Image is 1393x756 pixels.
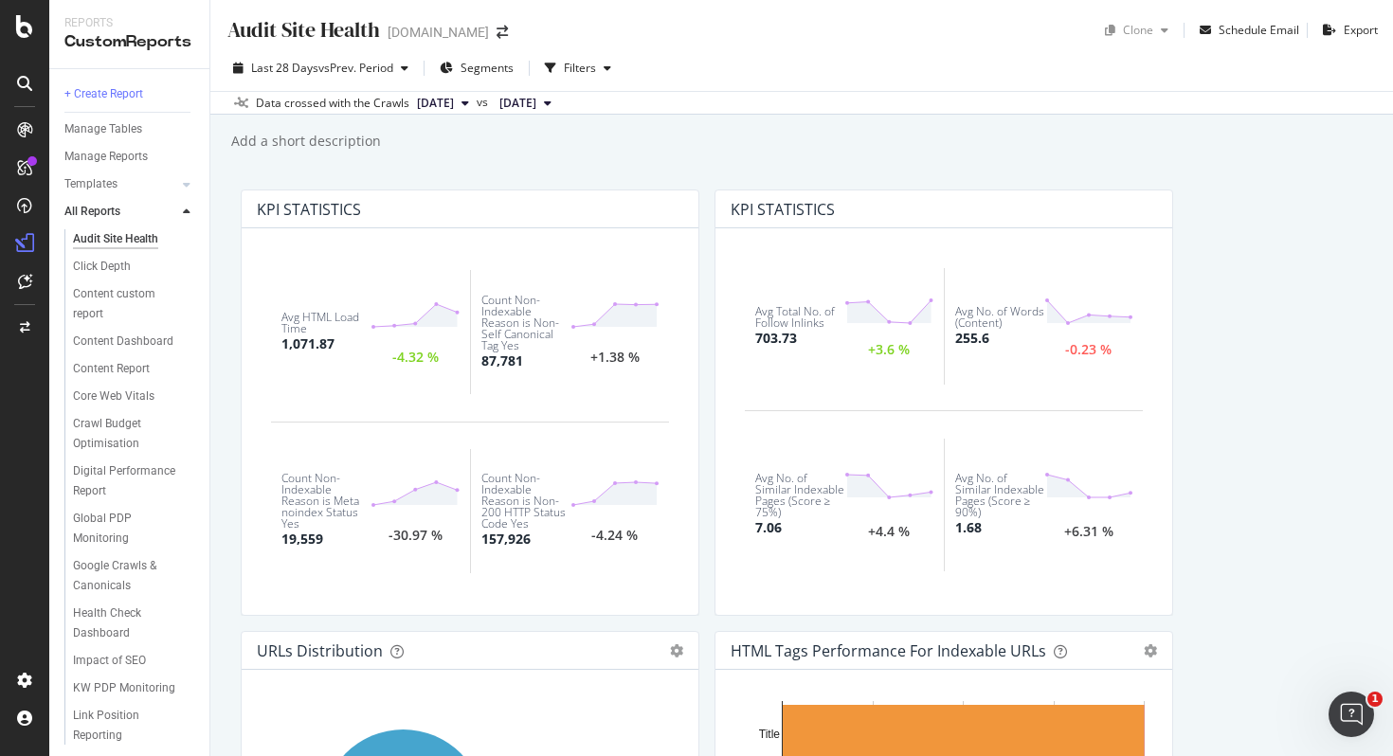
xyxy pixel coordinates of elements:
[759,728,781,741] text: Title
[281,312,371,334] div: Avg HTML Load Time
[590,351,640,364] div: +1.38 %
[73,461,196,501] a: Digital Performance Report
[73,387,196,406] a: Core Web Vitals
[409,92,477,115] button: [DATE]
[481,295,570,351] div: Count Non-Indexable Reason is Non-Self Canonical Tag Yes
[1144,644,1157,657] div: gear
[73,603,196,643] a: Health Check Dashboard
[955,329,989,348] div: 255.6
[64,119,142,139] div: Manage Tables
[73,556,196,596] a: Google Crawls & Canonicals
[64,202,120,222] div: All Reports
[73,461,181,501] div: Digital Performance Report
[73,414,181,454] div: Crawl Budget Optimisation
[955,306,1044,329] div: Avg No. of Words (Content)
[731,641,1046,660] div: HTML Tags Performance for Indexable URLs
[281,334,335,353] div: 1,071.87
[64,84,196,104] a: + Create Report
[537,53,619,83] button: Filters
[64,15,194,31] div: Reports
[755,306,845,329] div: Avg Total No. of Follow Inlinks
[417,95,454,112] span: 2025 Sep. 15th
[73,556,182,596] div: Google Crawls & Canonicals
[499,95,536,112] span: 2025 Aug. 18th
[73,359,196,379] a: Content Report
[1329,692,1374,737] iframe: Intercom live chat
[64,147,148,167] div: Manage Reports
[564,60,596,76] div: Filters
[64,174,118,194] div: Templates
[1315,15,1378,45] button: Export
[64,31,194,53] div: CustomReports
[481,351,523,370] div: 87,781
[1123,22,1153,38] div: Clone
[73,229,158,249] div: Audit Site Health
[670,644,683,657] div: gear
[64,147,196,167] a: Manage Reports
[257,200,361,219] div: KPI STATISTICS
[392,351,439,364] div: -4.32 %
[281,473,371,530] div: Count Non-Indexable Reason is Meta noindex Status Yes
[755,329,797,348] div: 703.73
[73,229,196,249] a: Audit Site Health
[73,332,173,351] div: Content Dashboard
[73,387,154,406] div: Core Web Vitals
[497,26,508,39] div: arrow-right-arrow-left
[731,200,835,219] div: KPI STATISTICS
[388,23,489,42] div: [DOMAIN_NAME]
[73,509,196,549] a: Global PDP Monitoring
[1192,15,1299,45] button: Schedule Email
[73,603,180,643] div: Health Check Dashboard
[73,414,196,454] a: Crawl Budget Optimisation
[64,84,143,104] div: + Create Report
[1064,526,1113,538] div: +6.31 %
[1219,22,1299,38] div: Schedule Email
[432,53,521,83] button: Segments
[226,53,416,83] button: Last 28 DaysvsPrev. Period
[1344,22,1378,38] div: Export
[229,132,381,151] div: Add a short description
[461,60,514,76] span: Segments
[73,332,196,351] a: Content Dashboard
[73,706,196,746] a: Link Position Reporting
[477,94,492,111] span: vs
[955,473,1044,518] div: Avg No. of Similar Indexable Pages (Score ≥ 90%)
[226,15,380,45] div: Audit Site Health
[318,60,393,76] span: vs Prev. Period
[1097,15,1176,45] button: Clone
[755,473,845,518] div: Avg No. of Similar Indexable Pages (Score ≥ 75%)
[73,257,131,277] div: Click Depth
[73,651,146,671] div: Impact of SEO
[241,189,699,616] div: KPI STATISTICSAvg HTML Load Time1,071.87-4.32 %Count Non-Indexable Reason is Non-Self Canonical T...
[251,60,318,76] span: Last 28 Days
[73,284,196,324] a: Content custom report
[73,651,196,671] a: Impact of SEO
[73,706,179,746] div: Link Position Reporting
[73,284,179,324] div: Content custom report
[492,92,559,115] button: [DATE]
[73,257,196,277] a: Click Depth
[481,530,531,549] div: 157,926
[1065,344,1112,356] div: -0.23 %
[955,518,982,537] div: 1.68
[64,174,177,194] a: Templates
[591,530,638,542] div: -4.24 %
[281,530,323,549] div: 19,559
[73,359,150,379] div: Content Report
[257,641,383,660] div: URLs Distribution
[389,530,443,542] div: -30.97 %
[73,509,179,549] div: Global PDP Monitoring
[481,473,570,530] div: Count Non-Indexable Reason is Non-200 HTTP Status Code Yes
[73,678,175,698] div: KW PDP Monitoring
[755,518,782,537] div: 7.06
[64,202,177,222] a: All Reports
[715,189,1173,616] div: KPI STATISTICSAvg Total No. of Follow Inlinks703.73+3.6 %Avg No. of Words (Content)255.6-0.23 %Av...
[256,95,409,112] div: Data crossed with the Crawls
[73,678,196,698] a: KW PDP Monitoring
[64,119,196,139] a: Manage Tables
[868,526,910,538] div: +4.4 %
[1367,692,1383,707] span: 1
[868,344,910,356] div: +3.6 %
